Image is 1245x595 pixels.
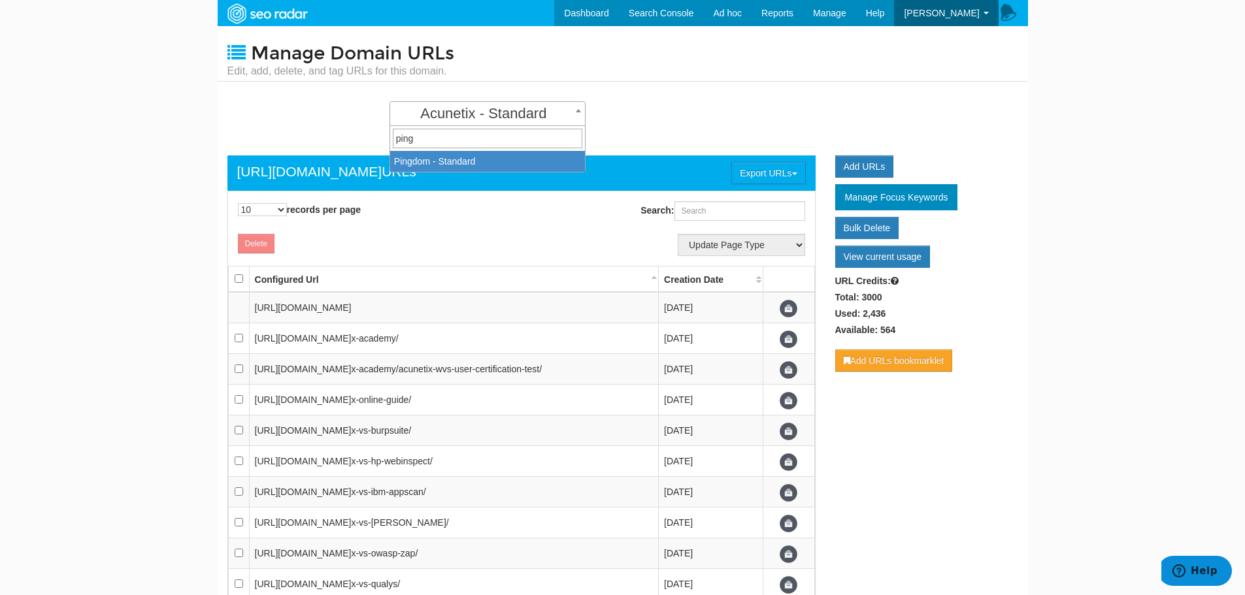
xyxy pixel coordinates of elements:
[237,162,416,182] div: URLs
[351,517,448,528] span: x-vs-[PERSON_NAME]/
[835,291,882,304] label: Total: 3000
[835,246,931,268] a: View current usage
[227,64,454,78] small: Edit, add, delete, and tag URLs for this domain.
[351,487,425,497] span: x-vs-ibm-appscan/
[390,101,586,126] span: Acunetix - Standard
[780,361,797,379] span: Update URL
[780,545,797,563] span: Update URL
[659,323,763,354] td: [DATE]
[659,538,763,569] td: [DATE]
[780,453,797,471] span: Update URL
[835,274,899,287] label: URL Credits:
[835,349,953,372] a: Add URLs bookmarklet
[255,333,352,344] span: [URL][DOMAIN_NAME]
[255,517,352,528] span: [URL][DOMAIN_NAME]
[238,203,361,216] label: records per page
[390,151,585,172] li: Pingdom - Standard
[491,364,542,374] span: ification-test/
[255,425,352,436] span: [URL][DOMAIN_NAME]
[237,162,382,182] a: [URL][DOMAIN_NAME]
[249,266,659,293] th: Configured Url: activate to sort column descending
[813,8,846,18] span: Manage
[904,8,979,18] span: [PERSON_NAME]
[255,302,352,313] span: [URL][DOMAIN_NAME]
[640,201,805,221] label: Search:
[835,217,899,239] a: Bulk Delete
[780,300,797,317] span: Update URL
[835,184,958,210] a: Manage Focus Keywords
[780,423,797,440] span: Update URL
[780,392,797,410] span: Update URL
[835,307,886,320] label: Used: 2,436
[238,203,287,216] select: records per page
[780,484,797,502] span: Update URL
[866,8,885,18] span: Help
[351,333,398,344] span: x-academy/
[780,576,797,594] span: Update URL
[659,446,763,477] td: [DATE]
[351,425,411,436] span: x-vs-burpsuite/
[255,579,352,589] span: [URL][DOMAIN_NAME]
[659,292,763,323] td: [DATE]
[227,129,748,142] div: (select domain)
[255,548,352,558] span: [URL][DOMAIN_NAME]
[835,323,896,336] label: Available: 564
[255,456,352,466] span: [URL][DOMAIN_NAME]
[351,579,400,589] span: x-vs-qualys/
[780,515,797,532] span: Update URL
[222,2,312,25] img: SEORadar
[659,266,763,293] th: Creation Date: activate to sort column ascending
[255,364,352,374] span: [URL][DOMAIN_NAME]
[251,42,454,65] span: Manage Domain URLs
[731,162,805,184] button: Export URLs
[255,487,352,497] span: [URL][DOMAIN_NAME]
[629,8,694,18] span: Search Console
[835,155,894,178] a: Add URLs
[255,394,352,405] span: [URL][DOMAIN_NAME]
[713,8,742,18] span: Ad hoc
[351,456,433,466] span: x-vs-hp-webinspect/
[761,8,793,18] span: Reports
[351,364,490,374] span: x-academy/acunetix-wvs-user-cert
[351,548,418,558] span: x-vs-owasp-zap/
[659,354,763,385] td: [DATE]
[390,105,585,123] span: Acunetix - Standard
[674,201,805,221] input: Search:
[351,394,411,405] span: x-online-guide/
[1161,556,1232,588] iframe: Opens a widget where you can find more information
[659,415,763,446] td: [DATE]
[659,385,763,415] td: [DATE]
[238,234,275,253] button: Delete
[659,507,763,538] td: [DATE]
[845,192,948,202] span: Manage Focus Keywords
[780,330,797,348] span: Update URL
[659,477,763,507] td: [DATE]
